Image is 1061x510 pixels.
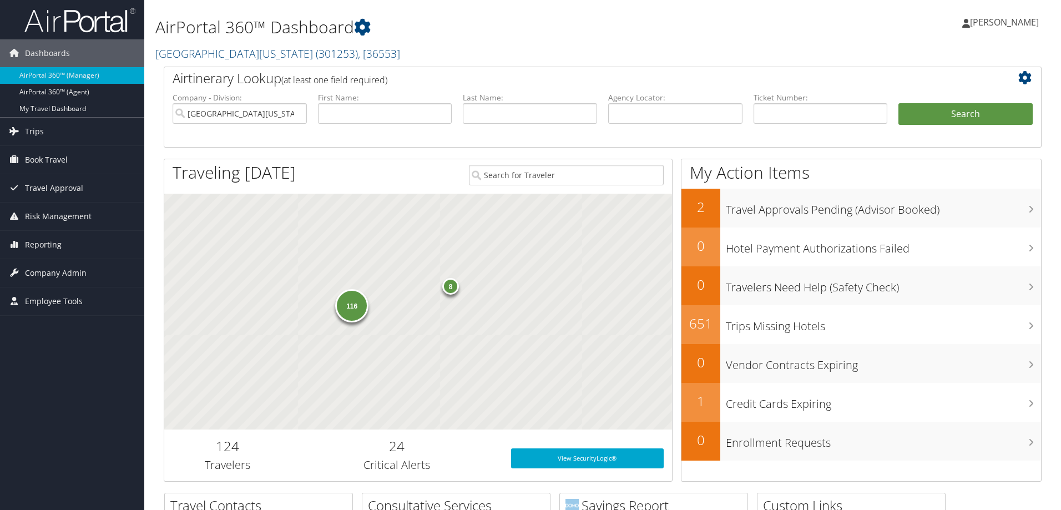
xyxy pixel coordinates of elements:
span: Dashboards [25,39,70,67]
a: 0Hotel Payment Authorizations Failed [681,228,1041,266]
h3: Enrollment Requests [726,430,1041,451]
a: 0Vendor Contracts Expiring [681,344,1041,383]
h2: 2 [681,198,720,216]
h3: Travelers [173,457,283,473]
label: Agency Locator: [608,92,742,103]
span: (at least one field required) [281,74,387,86]
label: Company - Division: [173,92,307,103]
span: Travel Approval [25,174,83,202]
span: Trips [25,118,44,145]
a: 1Credit Cards Expiring [681,383,1041,422]
h3: Travel Approvals Pending (Advisor Booked) [726,196,1041,218]
span: , [ 36553 ] [358,46,400,61]
h3: Hotel Payment Authorizations Failed [726,235,1041,256]
h2: 0 [681,353,720,372]
div: 8 [442,278,459,295]
label: First Name: [318,92,452,103]
span: Book Travel [25,146,68,174]
a: [PERSON_NAME] [962,6,1050,39]
span: Employee Tools [25,287,83,315]
h1: My Action Items [681,161,1041,184]
a: [GEOGRAPHIC_DATA][US_STATE] [155,46,400,61]
h2: 1 [681,392,720,411]
span: Company Admin [25,259,87,287]
a: 2Travel Approvals Pending (Advisor Booked) [681,189,1041,228]
h2: 24 [300,437,494,456]
h3: Trips Missing Hotels [726,313,1041,334]
h2: 651 [681,314,720,333]
label: Ticket Number: [754,92,888,103]
h1: AirPortal 360™ Dashboard [155,16,752,39]
label: Last Name: [463,92,597,103]
h3: Critical Alerts [300,457,494,473]
h3: Vendor Contracts Expiring [726,352,1041,373]
a: View SecurityLogic® [511,448,664,468]
span: Risk Management [25,203,92,230]
div: 116 [335,289,368,322]
h3: Travelers Need Help (Safety Check) [726,274,1041,295]
h2: Airtinerary Lookup [173,69,959,88]
h2: 0 [681,275,720,294]
h3: Credit Cards Expiring [726,391,1041,412]
span: [PERSON_NAME] [970,16,1039,28]
img: airportal-logo.png [24,7,135,33]
a: 0Travelers Need Help (Safety Check) [681,266,1041,305]
input: Search for Traveler [469,165,664,185]
a: 0Enrollment Requests [681,422,1041,461]
span: ( 301253 ) [316,46,358,61]
h2: 0 [681,236,720,255]
button: Search [898,103,1033,125]
h2: 0 [681,431,720,450]
a: 651Trips Missing Hotels [681,305,1041,344]
h2: 124 [173,437,283,456]
span: Reporting [25,231,62,259]
h1: Traveling [DATE] [173,161,296,184]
